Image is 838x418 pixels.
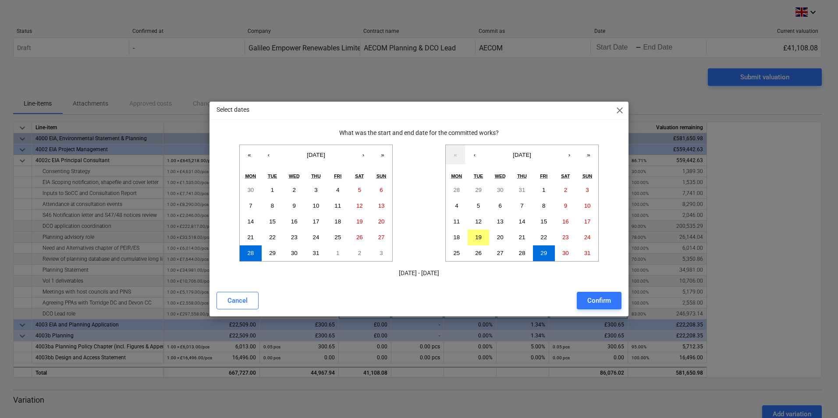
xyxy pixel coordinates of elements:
button: August 29, 2025 [533,245,555,261]
abbr: August 5, 2025 [477,202,480,209]
abbr: August 7, 2025 [520,202,523,209]
abbr: August 27, 2025 [497,250,504,256]
button: July 25, 2025 [327,230,349,245]
button: August 25, 2025 [446,245,468,261]
abbr: July 1, 2025 [271,187,274,193]
abbr: August 23, 2025 [562,234,569,241]
p: Select dates [217,105,249,114]
button: July 15, 2025 [262,214,284,230]
abbr: August 13, 2025 [497,218,504,225]
p: [DATE] - [DATE] [217,269,621,278]
abbr: July 7, 2025 [249,202,252,209]
button: July 10, 2025 [305,198,327,214]
button: August 15, 2025 [533,214,555,230]
abbr: Monday [245,174,256,179]
button: August 7, 2025 [511,198,533,214]
abbr: July 11, 2025 [334,202,341,209]
abbr: July 20, 2025 [378,218,385,225]
button: July 31, 2025 [511,182,533,198]
button: August 8, 2025 [533,198,555,214]
abbr: August 1, 2025 [336,250,339,256]
abbr: July 16, 2025 [291,218,298,225]
p: What was the start and end date for the committed works? [217,128,621,138]
abbr: August 29, 2025 [540,250,547,256]
abbr: July 24, 2025 [313,234,320,241]
button: June 30, 2025 [240,182,262,198]
abbr: August 18, 2025 [453,234,460,241]
abbr: August 21, 2025 [519,234,526,241]
abbr: Sunday [376,174,386,179]
abbr: July 30, 2025 [497,187,504,193]
abbr: August 15, 2025 [540,218,547,225]
button: August 28, 2025 [511,245,533,261]
abbr: August 24, 2025 [584,234,591,241]
abbr: July 21, 2025 [247,234,254,241]
abbr: August 12, 2025 [475,218,482,225]
abbr: July 8, 2025 [271,202,274,209]
abbr: July 14, 2025 [247,218,254,225]
button: August 3, 2025 [370,245,392,261]
button: August 4, 2025 [446,198,468,214]
button: « [240,145,259,164]
abbr: Friday [540,174,547,179]
button: July 23, 2025 [283,230,305,245]
abbr: August 31, 2025 [584,250,591,256]
abbr: August 3, 2025 [380,250,383,256]
button: › [354,145,373,164]
abbr: Friday [334,174,341,179]
button: August 30, 2025 [555,245,577,261]
abbr: August 17, 2025 [584,218,591,225]
button: July 7, 2025 [240,198,262,214]
abbr: August 2, 2025 [358,250,361,256]
button: July 12, 2025 [349,198,371,214]
button: July 30, 2025 [489,182,511,198]
span: [DATE] [513,152,531,158]
abbr: August 22, 2025 [540,234,547,241]
abbr: July 26, 2025 [356,234,363,241]
button: July 28, 2025 [446,182,468,198]
button: [DATE] [278,145,354,164]
button: July 2, 2025 [283,182,305,198]
abbr: August 1, 2025 [542,187,545,193]
abbr: August 2, 2025 [564,187,567,193]
button: July 21, 2025 [240,230,262,245]
button: August 2, 2025 [555,182,577,198]
button: August 22, 2025 [533,230,555,245]
button: August 2, 2025 [349,245,371,261]
button: July 17, 2025 [305,214,327,230]
abbr: August 30, 2025 [562,250,569,256]
abbr: July 31, 2025 [313,250,320,256]
abbr: August 28, 2025 [519,250,526,256]
abbr: July 31, 2025 [519,187,526,193]
abbr: July 29, 2025 [475,187,482,193]
button: August 1, 2025 [533,182,555,198]
button: July 19, 2025 [349,214,371,230]
abbr: Tuesday [268,174,277,179]
abbr: July 25, 2025 [334,234,341,241]
abbr: July 2, 2025 [293,187,296,193]
div: Confirm [587,295,611,306]
button: July 18, 2025 [327,214,349,230]
button: August 21, 2025 [511,230,533,245]
button: July 29, 2025 [468,182,490,198]
button: ‹ [259,145,278,164]
button: August 3, 2025 [576,182,598,198]
abbr: July 27, 2025 [378,234,385,241]
button: July 26, 2025 [349,230,371,245]
button: July 24, 2025 [305,230,327,245]
button: August 9, 2025 [555,198,577,214]
abbr: July 3, 2025 [314,187,317,193]
abbr: August 25, 2025 [453,250,460,256]
button: August 31, 2025 [576,245,598,261]
abbr: August 6, 2025 [499,202,502,209]
button: August 24, 2025 [576,230,598,245]
button: July 30, 2025 [283,245,305,261]
abbr: Wednesday [289,174,300,179]
button: July 13, 2025 [370,198,392,214]
abbr: August 9, 2025 [564,202,567,209]
button: July 27, 2025 [370,230,392,245]
button: August 23, 2025 [555,230,577,245]
abbr: July 28, 2025 [453,187,460,193]
button: August 27, 2025 [489,245,511,261]
button: July 4, 2025 [327,182,349,198]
